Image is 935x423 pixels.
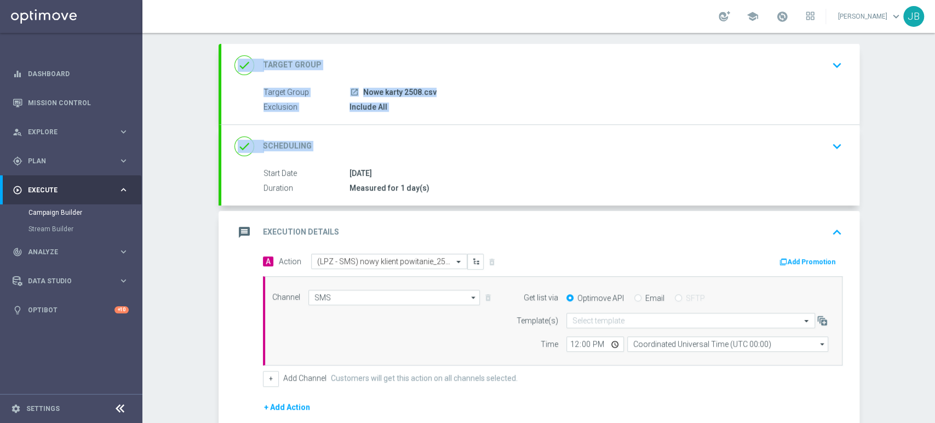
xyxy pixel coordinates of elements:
i: launch [350,88,359,96]
label: Start Date [263,169,349,179]
button: lightbulb Optibot +10 [12,306,129,315]
span: school [747,10,759,22]
i: equalizer [13,69,22,79]
a: Settings [26,405,60,412]
i: keyboard_arrow_right [118,276,129,286]
i: track_changes [13,247,22,257]
a: Optibot [28,295,114,324]
span: Execute [28,187,118,193]
ng-select: (LPZ - SMS) nowy klient powitanie_25082025 [311,254,467,269]
i: done [234,55,254,75]
i: done [234,136,254,156]
div: Execute [13,185,118,195]
i: keyboard_arrow_down [829,138,845,155]
div: Include All [349,101,838,112]
i: keyboard_arrow_right [118,127,129,137]
input: Select time zone [627,336,828,352]
i: arrow_drop_down [468,290,479,305]
div: Analyze [13,247,118,257]
label: Target Group [263,88,349,98]
i: settings [11,404,21,414]
span: A [263,256,273,266]
button: play_circle_outline Execute keyboard_arrow_right [12,186,129,195]
button: Add Promotion [778,256,839,268]
label: Duration [263,184,349,193]
div: Optibot [13,295,129,324]
i: arrow_drop_down [817,337,828,351]
a: Campaign Builder [28,208,114,217]
div: +10 [114,306,129,313]
i: keyboard_arrow_down [829,57,845,73]
a: Stream Builder [28,225,114,233]
label: Exclusion [263,102,349,112]
button: equalizer Dashboard [12,70,129,78]
div: Measured for 1 day(s) [349,182,838,193]
h2: Target Group [263,60,322,70]
button: person_search Explore keyboard_arrow_right [12,128,129,136]
i: lightbulb [13,305,22,315]
button: Mission Control [12,99,129,107]
label: Time [541,340,558,349]
label: Get list via [524,293,558,302]
i: keyboard_arrow_right [118,185,129,195]
h2: Execution Details [263,227,339,237]
div: Stream Builder [28,221,141,237]
i: gps_fixed [13,156,22,166]
label: Add Channel [283,374,326,383]
label: Email [645,293,664,303]
button: keyboard_arrow_down [828,55,846,76]
label: Channel [272,293,300,302]
label: SFTP [686,293,705,303]
button: keyboard_arrow_up [828,222,846,243]
button: + Add Action [263,401,311,414]
span: keyboard_arrow_down [890,10,902,22]
a: Mission Control [28,88,129,117]
i: keyboard_arrow_up [829,224,845,241]
h2: Scheduling [263,141,312,151]
span: Data Studio [28,278,118,284]
div: Explore [13,127,118,137]
div: Data Studio [13,276,118,286]
label: Template(s) [517,316,558,325]
a: [PERSON_NAME]keyboard_arrow_down [837,8,903,25]
label: Optimove API [577,293,624,303]
i: keyboard_arrow_right [118,247,129,257]
label: Action [279,257,301,266]
i: keyboard_arrow_right [118,156,129,166]
div: [DATE] [349,168,838,179]
button: gps_fixed Plan keyboard_arrow_right [12,157,129,165]
button: + [263,371,279,386]
button: track_changes Analyze keyboard_arrow_right [12,248,129,256]
button: keyboard_arrow_down [828,136,846,157]
i: play_circle_outline [13,185,22,195]
div: Dashboard [13,59,129,88]
div: Mission Control [13,88,129,117]
div: done Scheduling keyboard_arrow_down [234,136,846,157]
span: Nowe karty 2508.csv [363,88,437,98]
div: done Target Group keyboard_arrow_down [234,55,846,76]
a: Dashboard [28,59,129,88]
i: message [234,222,254,242]
span: Analyze [28,249,118,255]
input: Select channel [308,290,480,305]
i: person_search [13,127,22,137]
button: Data Studio keyboard_arrow_right [12,277,129,285]
span: Plan [28,158,118,164]
div: message Execution Details keyboard_arrow_up [234,222,846,243]
div: Plan [13,156,118,166]
div: Campaign Builder [28,204,141,221]
div: JB [903,6,924,27]
span: Explore [28,129,118,135]
label: Customers will get this action on all channels selected. [331,374,518,383]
